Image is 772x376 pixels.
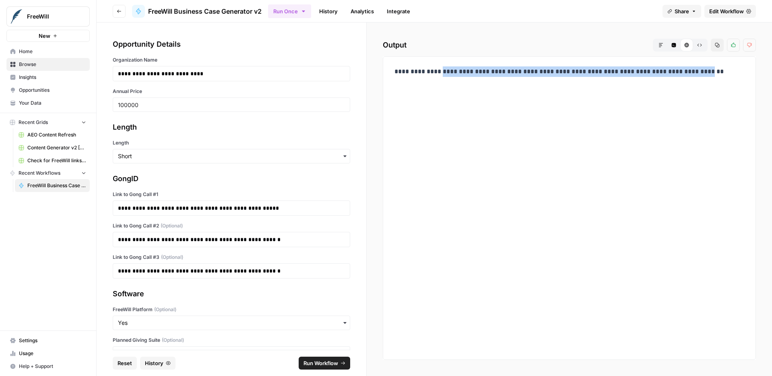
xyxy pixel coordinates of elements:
a: FreeWill Business Case Generator v2 [132,5,262,18]
a: AEO Content Refresh [15,128,90,141]
button: Workspace: FreeWill [6,6,90,27]
button: Help + Support [6,360,90,373]
h2: Output [383,39,756,52]
a: Home [6,45,90,58]
span: Insights [19,74,86,81]
span: AEO Content Refresh [27,131,86,138]
span: (Optional) [161,222,183,229]
span: (Optional) [161,254,183,261]
span: Usage [19,350,86,357]
span: Opportunities [19,87,86,94]
button: History [140,357,175,370]
span: New [39,32,50,40]
span: Recent Workflows [19,169,60,177]
span: Your Data [19,99,86,107]
a: Browse [6,58,90,71]
label: Annual Price [113,88,350,95]
a: Your Data [6,97,90,109]
button: Share [663,5,701,18]
button: Recent Grids [6,116,90,128]
a: Opportunities [6,84,90,97]
span: Content Generator v2 [DRAFT] Test [27,144,86,151]
label: Link to Gong Call #2 [113,222,350,229]
label: FreeWill Platform [113,306,350,313]
button: Run Once [268,4,311,18]
button: Reset [113,357,137,370]
span: FreeWill Business Case Generator v2 [148,6,262,16]
a: Analytics [346,5,379,18]
div: Opportunity Details [113,39,350,50]
span: (Optional) [154,306,176,313]
a: Integrate [382,5,415,18]
div: GongID [113,173,350,184]
span: Check for FreeWill links on partner's external website [27,157,86,164]
label: Planned Giving Suite [113,337,350,344]
span: Home [19,48,86,55]
a: Settings [6,334,90,347]
span: Recent Grids [19,119,48,126]
a: Usage [6,347,90,360]
label: Length [113,139,350,147]
button: Recent Workflows [6,167,90,179]
span: (Optional) [162,337,184,344]
input: Yes [118,349,345,357]
button: Run Workflow [299,357,350,370]
input: Short [118,152,345,160]
label: Link to Gong Call #1 [113,191,350,198]
span: FreeWill [27,12,76,21]
span: Reset [118,359,132,367]
a: Edit Workflow [704,5,756,18]
span: History [145,359,163,367]
input: Yes [118,319,345,327]
span: Share [675,7,689,15]
span: Settings [19,337,86,344]
div: Software [113,288,350,300]
span: FreeWill Business Case Generator v2 [27,182,86,189]
label: Organization Name [113,56,350,64]
span: Run Workflow [303,359,338,367]
div: Length [113,122,350,133]
a: History [314,5,343,18]
span: Help + Support [19,363,86,370]
a: FreeWill Business Case Generator v2 [15,179,90,192]
span: Edit Workflow [709,7,744,15]
a: Content Generator v2 [DRAFT] Test [15,141,90,154]
span: Browse [19,61,86,68]
a: Insights [6,71,90,84]
button: New [6,30,90,42]
img: FreeWill Logo [9,9,24,24]
label: Link to Gong Call #3 [113,254,350,261]
a: Check for FreeWill links on partner's external website [15,154,90,167]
